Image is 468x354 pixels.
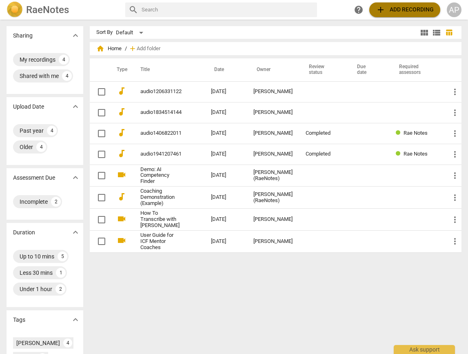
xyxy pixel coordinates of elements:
a: audio1206331122 [140,89,182,95]
span: Rae Notes [404,151,428,157]
th: Required assessors [389,58,444,81]
span: add [129,45,137,53]
a: How To Transcribe with [PERSON_NAME] [140,210,182,229]
span: more_vert [450,149,460,159]
div: [PERSON_NAME] [253,216,293,223]
span: videocam [117,170,126,180]
span: help [354,5,364,15]
span: expand_more [71,315,80,325]
span: audiotrack [117,192,126,202]
div: Less 30 mins [20,269,53,277]
span: view_module [419,28,429,38]
button: Show more [69,314,82,326]
button: Show more [69,29,82,42]
div: 4 [36,142,46,152]
a: audio1406822011 [140,130,182,136]
div: 4 [62,71,72,81]
span: expand_more [71,102,80,111]
div: 2 [55,284,65,294]
div: Default [116,26,146,39]
td: [DATE] [204,187,247,209]
p: Assessment Due [13,174,55,182]
button: AP [447,2,461,17]
span: Add recording [376,5,434,15]
div: [PERSON_NAME] [253,130,293,136]
div: Completed [306,151,341,157]
span: videocam [117,236,126,245]
span: more_vert [450,129,460,138]
span: Home [96,45,122,53]
a: Help [351,2,366,17]
div: [PERSON_NAME] (RaeNotes) [253,169,293,182]
div: 4 [47,126,57,136]
button: Show more [69,226,82,238]
td: [DATE] [204,230,247,252]
div: Shared with me [20,72,59,80]
div: 5 [58,252,67,261]
button: Tile view [418,27,430,39]
span: more_vert [450,236,460,246]
span: audiotrack [117,107,126,117]
div: 4 [59,55,69,65]
div: [PERSON_NAME] [253,109,293,116]
div: 1 [56,268,66,278]
div: [PERSON_NAME] [253,238,293,245]
span: videocam [117,214,126,224]
span: audiotrack [117,149,126,158]
button: List view [430,27,443,39]
td: [DATE] [204,123,247,144]
div: My recordings [20,56,55,64]
a: LogoRaeNotes [7,2,119,18]
div: Under 1 hour [20,285,52,293]
div: [PERSON_NAME] [253,89,293,95]
button: Table view [443,27,455,39]
button: Show more [69,100,82,113]
a: Demo: AI Competency Finder [140,167,182,185]
input: Search [142,3,314,16]
span: add [376,5,386,15]
div: Ask support [394,345,455,354]
span: more_vert [450,108,460,118]
span: Review status: completed [396,151,404,157]
button: Show more [69,171,82,184]
div: [PERSON_NAME] [253,151,293,157]
p: Tags [13,316,25,324]
td: [DATE] [204,102,247,123]
span: search [129,5,138,15]
div: Up to 10 mins [20,252,54,260]
div: 4 [63,338,72,347]
p: Duration [13,228,35,237]
div: [PERSON_NAME] [16,339,60,347]
img: Logo [7,2,23,18]
div: Sort By [96,29,113,36]
div: Older [20,143,33,151]
a: audio1941207461 [140,151,182,157]
th: Owner [247,58,299,81]
span: view_list [432,28,441,38]
th: Review status [299,58,347,81]
span: Review status: completed [396,130,404,136]
span: more_vert [450,193,460,203]
span: home [96,45,104,53]
th: Title [131,58,204,81]
div: Incomplete [20,198,48,206]
div: 2 [51,197,61,207]
span: expand_more [71,227,80,237]
span: more_vert [450,215,460,225]
div: Past year [20,127,44,135]
td: [DATE] [204,165,247,187]
th: Date [204,58,247,81]
th: Due date [347,58,389,81]
th: Type [110,58,131,81]
a: audio1834514144 [140,109,182,116]
a: Coaching Demonstration (Example) [140,188,182,207]
a: User Guide for ICF Mentor Coaches [140,232,182,251]
td: [DATE] [204,209,247,231]
button: Upload [369,2,440,17]
span: more_vert [450,171,460,180]
span: audiotrack [117,86,126,96]
span: / [125,46,127,52]
td: [DATE] [204,144,247,165]
span: Rae Notes [404,130,428,136]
